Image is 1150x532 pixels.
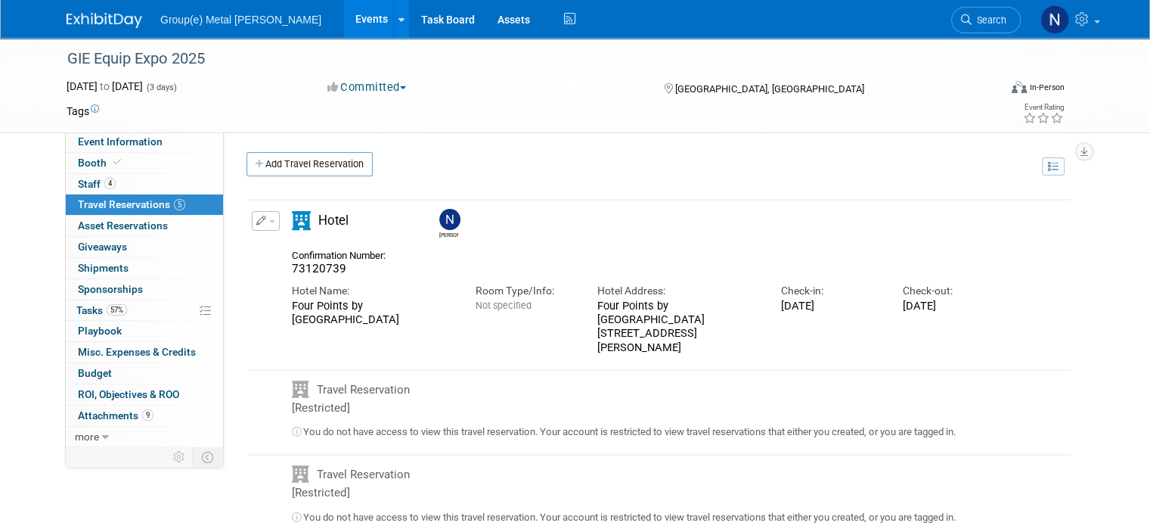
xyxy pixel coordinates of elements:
[66,153,223,173] a: Booth
[107,304,127,316] span: 57%
[439,209,460,230] img: Nick Arndt
[318,213,349,228] span: Hotel
[1023,104,1064,111] div: Event Rating
[160,14,321,26] span: Group(e) Metal [PERSON_NAME]
[66,300,223,321] a: Tasks57%
[78,219,168,232] span: Asset Reservations
[66,384,223,405] a: ROI, Objectives & ROO
[113,158,121,166] i: Booth reservation complete
[292,426,956,437] span: You do not have access to view this travel reservation. Your account is restricted to view travel...
[67,80,143,92] span: [DATE] [DATE]
[66,132,223,152] a: Event Information
[66,427,223,447] a: more
[292,299,452,327] div: Four Points by [GEOGRAPHIC_DATA]
[78,135,163,148] span: Event Information
[292,381,309,399] i: Hotel
[903,299,1003,313] div: [DATE]
[292,466,309,484] i: Hotel
[98,80,112,92] span: to
[1040,5,1069,34] img: Nick Arndt
[78,157,124,169] span: Booth
[66,342,223,362] a: Misc. Expenses & Credits
[104,178,116,189] span: 4
[62,45,980,73] div: GIE Equip Expo 2025
[292,284,452,298] div: Hotel Name:
[292,262,346,275] span: 73120739
[67,13,142,28] img: ExhibitDay
[781,284,881,298] div: Check-in:
[439,230,458,239] div: Nick Arndt
[292,211,311,230] i: Hotel
[246,152,373,176] a: Add Travel Reservation
[972,14,1006,26] span: Search
[76,304,127,316] span: Tasks
[292,512,956,523] span: You do not have access to view this travel reservation. Your account is restricted to view travel...
[951,7,1021,33] a: Search
[78,178,116,190] span: Staff
[675,83,864,95] span: [GEOGRAPHIC_DATA], [GEOGRAPHIC_DATA]
[66,258,223,278] a: Shipments
[78,409,153,422] span: Attachments
[597,299,758,354] div: Four Points by [GEOGRAPHIC_DATA] [STREET_ADDRESS][PERSON_NAME]
[145,82,177,92] span: (3 days)
[66,363,223,384] a: Budget
[66,174,223,194] a: Staff4
[66,237,223,257] a: Giveaways
[1012,81,1027,93] img: Format-Inperson.png
[66,406,223,426] a: Attachments9
[66,194,223,215] a: Travel Reservations5
[597,284,758,298] div: Hotel Address:
[78,241,127,253] span: Giveaways
[66,321,223,341] a: Playbook
[78,198,185,210] span: Travel Reservations
[142,409,153,421] span: 9
[292,468,410,499] span: Travel Reservation [Restricted]
[78,325,122,337] span: Playbook
[436,209,462,239] div: Nick Arndt
[166,447,193,467] td: Personalize Event Tab Strip
[67,104,99,119] td: Tags
[322,79,412,95] button: Committed
[292,383,410,415] span: Travel Reservation [Restricted]
[75,431,99,443] span: more
[193,447,224,467] td: Toggle Event Tabs
[475,284,575,298] div: Room Type/Info:
[1029,82,1065,93] div: In-Person
[78,346,196,358] span: Misc. Expenses & Credits
[917,79,1065,101] div: Event Format
[66,279,223,300] a: Sponsorships
[66,216,223,236] a: Asset Reservations
[174,199,185,210] span: 5
[78,283,143,295] span: Sponsorships
[781,299,881,313] div: [DATE]
[475,300,531,311] span: Not specified
[78,388,179,400] span: ROI, Objectives & ROO
[903,284,1003,298] div: Check-out:
[78,367,112,379] span: Budget
[292,245,396,262] div: Confirmation Number:
[78,262,129,274] span: Shipments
